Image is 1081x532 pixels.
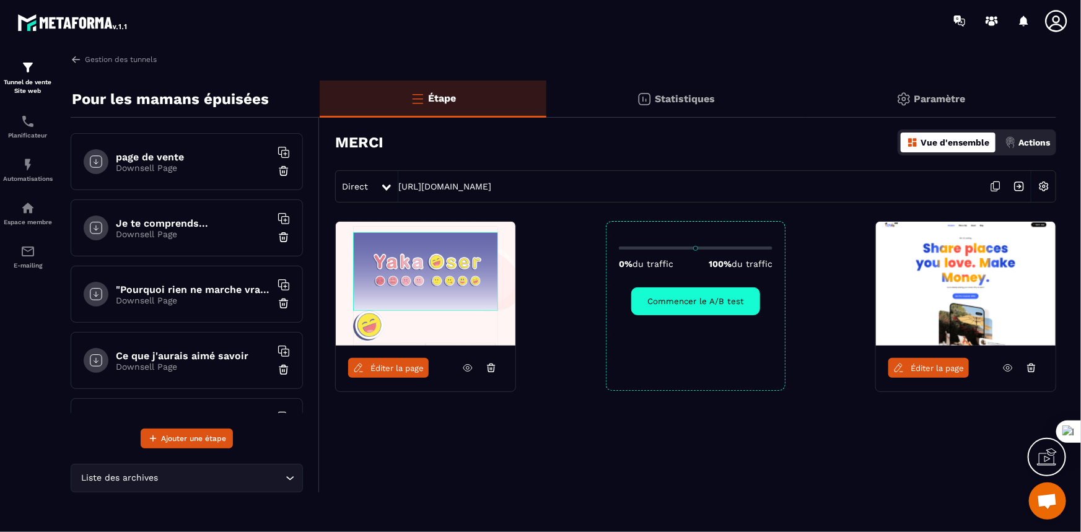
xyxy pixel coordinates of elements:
[914,93,966,105] p: Paramètre
[3,219,53,225] p: Espace membre
[410,91,425,106] img: bars-o.4a397970.svg
[20,60,35,75] img: formation
[3,105,53,148] a: schedulerschedulerPlanificateur
[116,151,271,163] h6: page de vente
[1005,137,1016,148] img: actions.d6e523a2.png
[3,191,53,235] a: automationsautomationsEspace membre
[3,235,53,278] a: emailemailE-mailing
[911,364,964,373] span: Éditer la page
[631,287,760,315] button: Commencer le A/B test
[876,222,1056,346] img: image
[3,78,53,95] p: Tunnel de vente Site web
[342,181,368,191] span: Direct
[141,429,233,448] button: Ajouter une étape
[71,54,82,65] img: arrow
[3,175,53,182] p: Automatisations
[655,93,715,105] p: Statistiques
[1029,482,1066,520] a: Ouvrir le chat
[17,11,129,33] img: logo
[732,259,772,269] span: du traffic
[335,134,383,151] h3: MERCI
[709,259,772,269] p: 100%
[79,471,161,485] span: Liste des archives
[907,137,918,148] img: dashboard-orange.40269519.svg
[348,358,429,378] a: Éditer la page
[632,259,673,269] span: du traffic
[428,92,456,104] p: Étape
[1007,175,1031,198] img: arrow-next.bcc2205e.svg
[619,259,673,269] p: 0%
[116,163,271,173] p: Downsell Page
[116,295,271,305] p: Downsell Page
[896,92,911,107] img: setting-gr.5f69749f.svg
[370,364,424,373] span: Éditer la page
[161,471,282,485] input: Search for option
[72,87,269,111] p: Pour les mamans épuisées
[71,464,303,492] div: Search for option
[20,201,35,216] img: automations
[888,358,969,378] a: Éditer la page
[161,432,226,445] span: Ajouter une étape
[278,231,290,243] img: trash
[3,148,53,191] a: automationsautomationsAutomatisations
[116,284,271,295] h6: "Pourquoi rien ne marche vraiment"
[3,51,53,105] a: formationformationTunnel de vente Site web
[278,297,290,310] img: trash
[1018,137,1050,147] p: Actions
[278,364,290,376] img: trash
[71,54,157,65] a: Gestion des tunnels
[637,92,652,107] img: stats.20deebd0.svg
[3,262,53,269] p: E-mailing
[20,244,35,259] img: email
[278,165,290,177] img: trash
[116,229,271,239] p: Downsell Page
[116,217,271,229] h6: Je te comprends...
[20,114,35,129] img: scheduler
[20,157,35,172] img: automations
[116,350,271,362] h6: Ce que j'aurais aimé savoir
[116,362,271,372] p: Downsell Page
[1032,175,1056,198] img: setting-w.858f3a88.svg
[3,132,53,139] p: Planificateur
[398,181,491,191] a: [URL][DOMAIN_NAME]
[336,222,515,346] img: image
[921,137,989,147] p: Vue d'ensemble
